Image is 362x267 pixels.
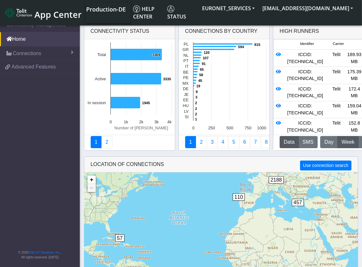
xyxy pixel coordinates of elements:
text: 3369 [152,53,160,57]
img: logo-telit-cinterion-gw-new.png [5,8,32,18]
a: Help center [131,3,165,23]
a: Connections By Country [185,136,196,148]
span: 57 [115,235,125,242]
text: 65 [200,68,204,71]
button: Day [320,136,337,148]
img: knowledge.svg [133,5,140,12]
button: Use connection search [300,161,351,170]
text: 3 [195,95,197,99]
div: Telit [328,51,345,65]
text: 2 [195,107,197,111]
text: EE [183,97,188,102]
text: PL [184,42,189,47]
span: App Center [34,9,82,20]
span: Help center [133,5,155,20]
div: ICCID: [TECHNICAL_ID] [283,103,328,116]
div: LOCATION OF CONNECTIONS [84,157,358,172]
div: ICCID: [TECHNICAL_ID] [283,51,328,65]
a: 14 Days Trend [239,136,250,148]
span: Production-DE [86,5,126,13]
a: Telit IoT Solutions, Inc. [29,251,61,254]
div: Connections By Country [179,24,269,39]
a: Usage by Carrier [228,136,239,148]
text: BE [183,70,188,75]
text: 2k [139,119,143,124]
div: Telit [328,103,345,116]
div: Telit [328,86,345,99]
a: Connectivity status [91,136,102,148]
text: PT [183,58,189,63]
text: 0 [192,126,194,130]
text: 1000 [257,126,266,130]
text: 1 [195,117,197,121]
span: 110 [233,193,245,201]
span: Connections [13,50,41,57]
text: 107 [203,56,209,60]
a: App Center [5,6,81,20]
text: 2 [195,101,197,105]
text: 1k [124,119,128,124]
div: ICCID: [TECHNICAL_ID] [283,120,328,133]
text: 9 [196,90,198,94]
button: SMS [298,136,318,148]
text: MX [182,81,189,86]
span: Day [324,138,333,146]
text: 2 [195,112,197,116]
text: Active [95,76,106,81]
text: In session [87,100,106,105]
a: Status [165,3,198,23]
span: 457 [292,199,304,206]
button: Data [280,136,299,148]
button: [EMAIL_ADDRESS][DOMAIN_NAME] [259,3,357,14]
text: 0 [109,119,112,124]
text: 3k [154,119,159,124]
div: Telit [328,120,345,133]
text: 91 [202,62,206,66]
span: Identifier [300,41,314,47]
button: EURONET_SERVICES [198,3,259,14]
span: 2188 [269,176,284,184]
span: Status [167,5,186,20]
text: LV [184,109,189,114]
div: Connectivity status [84,24,175,39]
div: ICCID: [TECHNICAL_ID] [283,86,328,99]
text: Number of [PERSON_NAME] [114,126,168,130]
a: Your current platform instance [86,3,125,15]
text: 815 [254,43,260,47]
text: 1945 [142,101,150,105]
a: Not Connected for 30 days [261,136,272,148]
a: Zoom out [87,184,96,192]
text: Total [97,52,106,57]
text: 19 [196,84,200,88]
text: 750 [245,126,251,130]
text: 3335 [163,77,171,81]
text: PE [183,75,188,80]
a: Usage per Country [207,136,218,148]
text: 58 [199,73,203,77]
a: Zero Session [250,136,261,148]
div: Telit [328,69,345,82]
text: IT [185,64,189,69]
a: Carrier [196,136,207,148]
nav: Summary paging [91,136,169,148]
a: Deployment status [101,136,112,148]
span: Carrier [333,41,344,47]
span: Advanced Features [11,63,56,71]
text: GR [182,47,188,52]
text: 45 [198,79,202,83]
text: 500 [226,126,233,130]
img: status.svg [167,5,174,12]
div: High Runners [280,27,319,35]
text: NL [183,53,188,58]
span: Week [342,138,355,146]
nav: Summary paging [185,136,263,148]
text: DE [183,86,189,91]
text: JE [184,92,189,97]
button: Week [337,136,359,148]
text: 4k [167,119,172,124]
text: 250 [208,126,215,130]
a: Zoom in [87,176,96,184]
text: SI [185,114,188,119]
text: 120 [204,51,210,54]
div: ICCID: [TECHNICAL_ID] [283,69,328,82]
